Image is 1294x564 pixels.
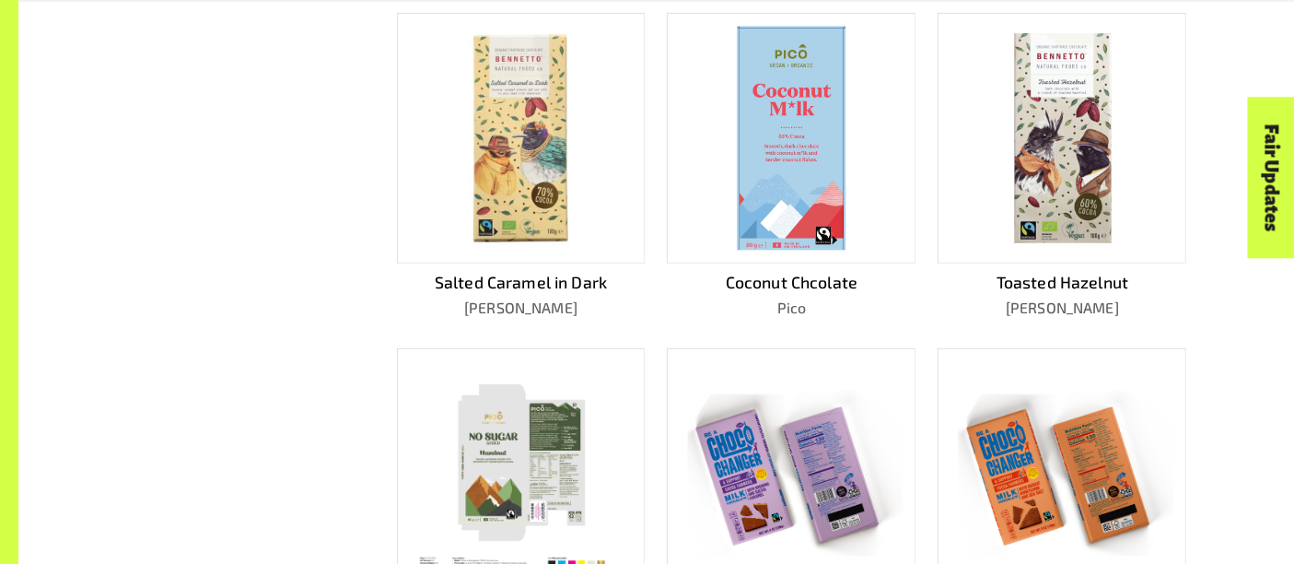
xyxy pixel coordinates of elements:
p: Coconut Chcolate [667,270,915,295]
p: Salted Caramel in Dark [397,270,646,295]
p: Toasted Hazelnut [938,270,1186,295]
p: [PERSON_NAME] [397,297,646,319]
a: Coconut ChcolatePico [667,13,915,319]
a: Toasted Hazelnut[PERSON_NAME] [938,13,1186,319]
p: Pico [667,297,915,319]
a: Salted Caramel in Dark[PERSON_NAME] [397,13,646,319]
p: [PERSON_NAME] [938,297,1186,319]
